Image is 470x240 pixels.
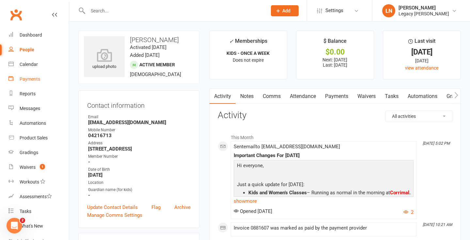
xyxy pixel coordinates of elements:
a: What's New [8,219,69,233]
span: Settings [325,3,343,18]
div: Mobile Number [88,127,191,133]
div: LN [382,4,395,17]
a: Manage Comms Settings [87,211,142,219]
a: People [8,42,69,57]
div: [PERSON_NAME] [399,5,449,11]
p: Next: [DATE] Last: [DATE] [302,57,368,68]
span: 2 [20,218,25,223]
a: Comms [258,89,285,104]
div: Important Changes For [DATE] [234,153,414,158]
div: Tasks [20,209,31,214]
i: [DATE] 10:21 AM [423,222,452,227]
a: Calendar [8,57,69,72]
i: ✓ [229,38,233,44]
div: Location [88,180,191,186]
button: 2 [403,208,414,216]
a: Attendance [285,89,321,104]
div: [DATE] [389,57,455,64]
time: Added [DATE] [130,52,160,58]
div: Guardian name (for kids) [88,187,191,193]
div: Gradings [20,150,38,155]
div: $ Balance [323,37,347,49]
div: Product Sales [20,135,48,140]
div: upload photo [84,49,125,70]
a: Payments [8,72,69,87]
strong: KIDS - ONCE A WEEK [227,51,270,56]
strong: - [88,159,191,165]
div: Automations [20,120,46,126]
strong: - [88,192,191,198]
strong: [STREET_ADDRESS] [88,146,191,152]
iframe: Intercom live chat [7,218,22,233]
h3: Contact information [87,99,191,109]
div: Invoice 0881607 was marked as paid by the payment provider [234,225,414,231]
span: . [409,190,411,196]
div: What's New [20,223,43,229]
a: view attendance [405,65,438,71]
a: Update Contact Details [87,203,138,211]
strong: [EMAIL_ADDRESS][DOMAIN_NAME] [88,120,191,125]
a: Clubworx [8,7,24,23]
a: Product Sales [8,131,69,145]
a: Waivers 1 [8,160,69,175]
div: Payments [20,76,40,82]
span: Sent email to [EMAIL_ADDRESS][DOMAIN_NAME] [234,144,340,150]
p: Hi everyone, [235,162,412,171]
a: Dashboard [8,28,69,42]
a: Assessments [8,189,69,204]
a: Archive [174,203,191,211]
i: [DATE] 5:02 PM [423,141,450,146]
div: Assessments [20,194,52,199]
span: Opened [DATE] [234,208,272,214]
div: [DATE] [389,49,455,56]
span: Active member [139,62,175,67]
a: Flag [151,203,161,211]
div: Messages [20,106,40,111]
a: Gradings [8,145,69,160]
a: Waivers [353,89,380,104]
div: Email [88,114,191,120]
a: Reports [8,87,69,101]
div: Address [88,140,191,146]
strong: 04216713 [88,133,191,138]
span: Does not expire [233,57,264,63]
li: – Running as normal in the morning at [248,190,412,196]
div: Calendar [20,62,38,67]
span: Corrimal [390,190,409,196]
div: Dashboard [20,32,42,38]
span: 1 [40,164,45,169]
div: Memberships [229,37,267,49]
a: Tasks [380,89,403,104]
button: Add [271,5,299,16]
a: Workouts [8,175,69,189]
div: People [20,47,34,52]
span: [DEMOGRAPHIC_DATA] [130,72,181,77]
a: Tasks [8,204,69,219]
li: This Month [218,131,452,141]
a: Payments [321,89,353,104]
a: Automations [403,89,442,104]
a: Automations [8,116,69,131]
p: Just a quick update for [DATE]: [235,181,412,190]
div: Waivers [20,165,36,170]
h3: [PERSON_NAME] [84,36,194,43]
div: Legacy [PERSON_NAME] [399,11,449,17]
time: Activated [DATE] [130,44,166,50]
a: Messages [8,101,69,116]
input: Search... [86,6,262,15]
span: Kids and Women’s Classes [248,190,307,196]
strong: [DATE] [88,172,191,178]
a: show more [234,197,414,206]
div: Reports [20,91,36,96]
div: Member Number [88,153,191,160]
div: Last visit [408,37,435,49]
span: Add [282,8,290,13]
h3: Activity [218,110,452,120]
a: Notes [236,89,258,104]
div: $0.00 [302,49,368,56]
div: Workouts [20,179,39,184]
div: Date of Birth [88,167,191,173]
a: Activity [210,89,236,104]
